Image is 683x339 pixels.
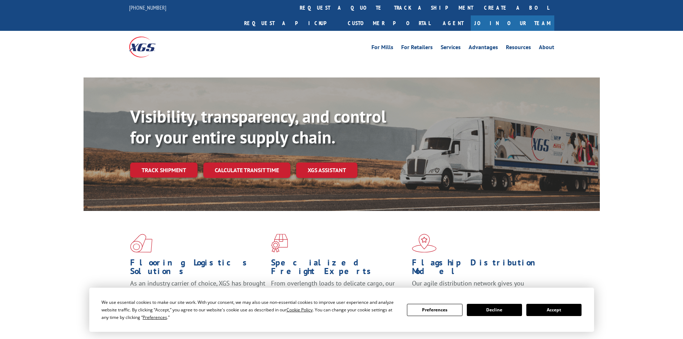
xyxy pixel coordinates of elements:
img: xgs-icon-focused-on-flooring-red [271,234,288,253]
a: Request a pickup [239,15,342,31]
a: About [539,44,554,52]
a: Customer Portal [342,15,436,31]
button: Preferences [407,304,462,316]
a: Services [441,44,461,52]
h1: Flagship Distribution Model [412,258,547,279]
span: As an industry carrier of choice, XGS has brought innovation and dedication to flooring logistics... [130,279,265,305]
a: Resources [506,44,531,52]
a: [PHONE_NUMBER] [129,4,166,11]
p: From overlength loads to delicate cargo, our experienced staff knows the best way to move your fr... [271,279,407,311]
b: Visibility, transparency, and control for your entire supply chain. [130,105,386,148]
button: Decline [467,304,522,316]
a: Join Our Team [471,15,554,31]
span: Cookie Policy [286,307,313,313]
div: Cookie Consent Prompt [89,288,594,332]
span: Our agile distribution network gives you nationwide inventory management on demand. [412,279,544,296]
a: Calculate transit time [203,163,290,178]
h1: Specialized Freight Experts [271,258,407,279]
a: XGS ASSISTANT [296,163,357,178]
a: Agent [436,15,471,31]
a: For Retailers [401,44,433,52]
div: We use essential cookies to make our site work. With your consent, we may also use non-essential ... [101,298,398,321]
a: Track shipment [130,163,198,178]
a: For Mills [371,44,393,52]
a: Advantages [469,44,498,52]
img: xgs-icon-flagship-distribution-model-red [412,234,437,253]
button: Accept [526,304,582,316]
img: xgs-icon-total-supply-chain-intelligence-red [130,234,152,253]
h1: Flooring Logistics Solutions [130,258,266,279]
span: Preferences [143,314,167,320]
